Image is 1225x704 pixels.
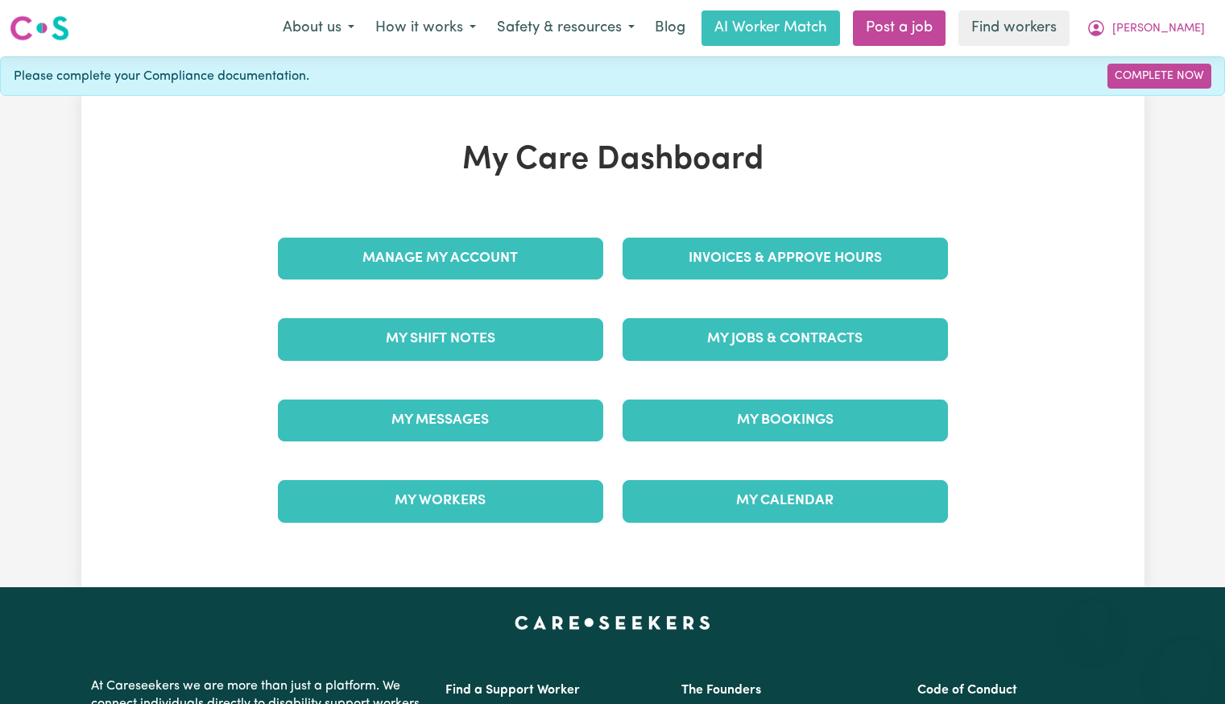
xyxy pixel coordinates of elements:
[445,684,580,697] a: Find a Support Worker
[645,10,695,46] a: Blog
[1107,64,1211,89] a: Complete Now
[268,141,958,180] h1: My Care Dashboard
[486,11,645,45] button: Safety & resources
[10,14,69,43] img: Careseekers logo
[278,480,603,522] a: My Workers
[272,11,365,45] button: About us
[278,400,603,441] a: My Messages
[1076,11,1215,45] button: My Account
[365,11,486,45] button: How it works
[278,318,603,360] a: My Shift Notes
[1077,601,1109,633] iframe: Close message
[623,318,948,360] a: My Jobs & Contracts
[10,10,69,47] a: Careseekers logo
[1112,20,1205,38] span: [PERSON_NAME]
[853,10,946,46] a: Post a job
[623,480,948,522] a: My Calendar
[917,684,1017,697] a: Code of Conduct
[278,238,603,280] a: Manage My Account
[1161,640,1212,691] iframe: Button to launch messaging window
[623,400,948,441] a: My Bookings
[14,67,309,86] span: Please complete your Compliance documentation.
[701,10,840,46] a: AI Worker Match
[515,616,710,629] a: Careseekers home page
[623,238,948,280] a: Invoices & Approve Hours
[958,10,1070,46] a: Find workers
[681,684,761,697] a: The Founders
